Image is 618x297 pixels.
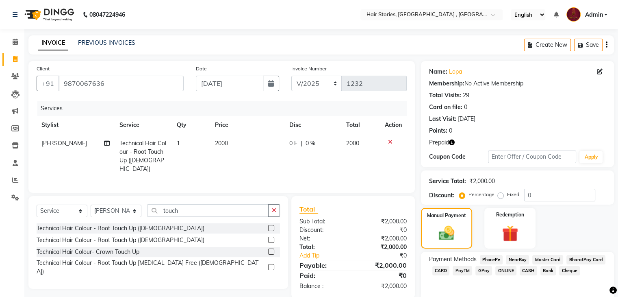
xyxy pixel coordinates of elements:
[464,103,467,111] div: 0
[301,139,302,148] span: |
[429,115,456,123] div: Last Visit:
[215,140,228,147] span: 2000
[353,243,413,251] div: ₹2,000.00
[468,191,494,198] label: Percentage
[429,68,447,76] div: Name:
[353,260,413,270] div: ₹2,000.00
[353,282,413,290] div: ₹2,000.00
[507,191,519,198] label: Fixed
[306,139,315,148] span: 0 %
[429,191,454,200] div: Discount:
[37,101,413,116] div: Services
[37,248,139,256] div: Technical Hair Colour- Crown Touch Up
[293,271,353,280] div: Paid:
[566,255,605,264] span: BharatPay Card
[432,266,450,275] span: CARD
[21,3,76,26] img: logo
[293,282,353,290] div: Balance :
[59,76,184,91] input: Search by Name/Mobile/Email/Code
[524,39,571,51] button: Create New
[341,116,380,134] th: Total
[429,177,466,186] div: Service Total:
[37,224,204,233] div: Technical Hair Colour - Root Touch Up ([DEMOGRAPHIC_DATA])
[293,217,353,226] div: Sub Total:
[458,115,475,123] div: [DATE]
[353,217,413,226] div: ₹2,000.00
[78,39,135,46] a: PREVIOUS INVOICES
[488,151,577,163] input: Enter Offer / Coupon Code
[37,76,59,91] button: +91
[506,255,529,264] span: NearBuy
[172,116,210,134] th: Qty
[579,151,603,163] button: Apply
[434,224,459,242] img: _cash.svg
[427,212,466,219] label: Manual Payment
[429,91,461,100] div: Total Visits:
[559,266,580,275] span: Cheque
[299,205,318,214] span: Total
[429,79,464,88] div: Membership:
[293,226,353,234] div: Discount:
[480,255,503,264] span: PhonePe
[89,3,125,26] b: 08047224946
[291,65,327,72] label: Invoice Number
[585,11,603,19] span: Admin
[353,226,413,234] div: ₹0
[429,255,477,264] span: Payment Methods
[293,251,363,260] a: Add Tip
[196,65,207,72] label: Date
[353,271,413,280] div: ₹0
[497,223,523,244] img: _gift.svg
[41,140,87,147] span: [PERSON_NAME]
[429,153,488,161] div: Coupon Code
[293,234,353,243] div: Net:
[115,116,172,134] th: Service
[429,138,449,147] span: Prepaid
[469,177,495,186] div: ₹2,000.00
[38,36,68,50] a: INVOICE
[532,255,563,264] span: Master Card
[37,116,115,134] th: Stylist
[380,116,407,134] th: Action
[293,243,353,251] div: Total:
[540,266,556,275] span: Bank
[429,127,447,135] div: Points:
[37,236,204,245] div: Technical Hair Colour - Root Touch Up ([DEMOGRAPHIC_DATA])
[496,211,524,218] label: Redemption
[37,259,265,276] div: Technical Hair Colour - Root Touch Up [MEDICAL_DATA] Free ([DEMOGRAPHIC_DATA])
[289,139,297,148] span: 0 F
[147,204,269,217] input: Search or Scan
[463,91,469,100] div: 29
[119,140,166,173] span: Technical Hair Colour - Root Touch Up ([DEMOGRAPHIC_DATA])
[37,65,50,72] label: Client
[449,68,462,76] a: Lopa
[363,251,412,260] div: ₹0
[177,140,180,147] span: 1
[210,116,284,134] th: Price
[346,140,359,147] span: 2000
[284,116,341,134] th: Disc
[520,266,537,275] span: CASH
[495,266,516,275] span: ONLINE
[353,234,413,243] div: ₹2,000.00
[566,7,581,22] img: Admin
[293,260,353,270] div: Payable:
[453,266,472,275] span: PayTM
[429,79,606,88] div: No Active Membership
[574,39,603,51] button: Save
[429,103,462,111] div: Card on file:
[475,266,492,275] span: GPay
[449,127,452,135] div: 0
